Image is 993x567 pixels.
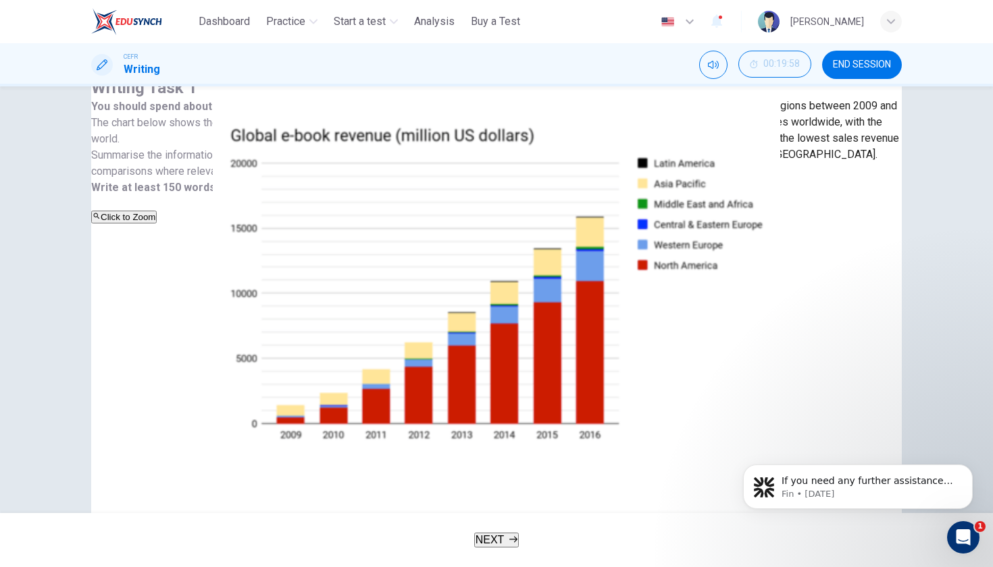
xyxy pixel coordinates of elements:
[91,8,162,35] img: ELTC logo
[471,13,520,30] span: Buy a Test
[947,521,979,553] iframe: Intercom live chat
[409,9,460,34] button: Analysis
[822,51,902,79] button: END SESSION
[723,436,993,531] iframe: Intercom notifications message
[328,9,403,34] button: Start a test
[659,17,676,27] img: en
[699,51,728,79] div: Mute
[334,13,386,30] span: Start a test
[124,61,160,78] h1: Writing
[790,13,864,30] div: [PERSON_NAME]
[833,59,891,70] span: END SESSION
[476,534,505,545] span: NEXT
[266,13,305,30] span: Practice
[465,9,526,34] button: Buy a Test
[763,59,800,70] span: 00:19:58
[975,521,986,532] span: 1
[199,13,250,30] span: Dashboard
[414,13,455,30] span: Analysis
[738,51,811,78] button: 00:19:58
[261,9,323,34] button: Practice
[91,8,193,35] a: ELTC logo
[474,533,519,547] button: NEXT
[738,51,811,79] div: Hide
[124,52,138,61] span: CEFR
[758,11,780,32] img: Profile picture
[193,9,255,34] button: Dashboard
